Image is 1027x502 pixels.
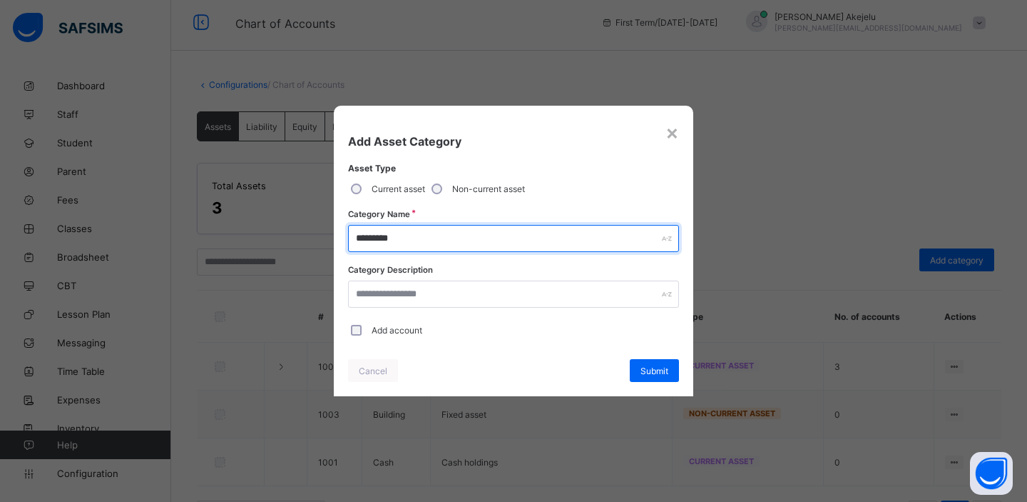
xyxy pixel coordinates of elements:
label: Category Name [348,209,410,219]
label: Current asset [372,184,425,194]
label: Category Description [348,265,433,275]
button: Open asap [970,452,1013,495]
label: Add account [372,325,422,336]
span: Submit [640,366,668,376]
label: Non-current asset [452,184,525,194]
span: Asset Type [348,163,679,174]
span: Cancel [359,366,387,376]
span: Add Asset Category [348,134,679,149]
div: × [665,120,679,144]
